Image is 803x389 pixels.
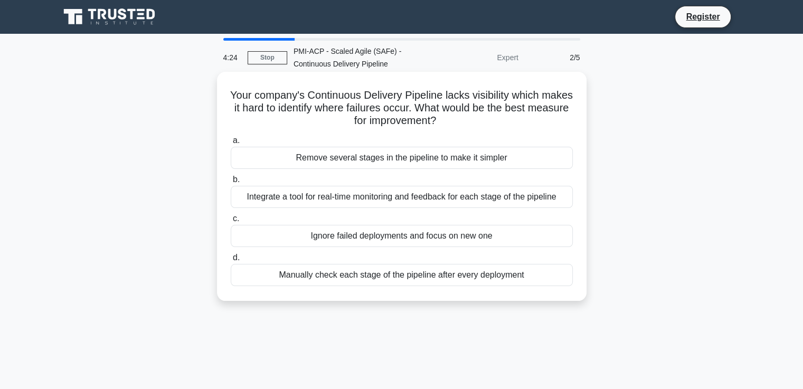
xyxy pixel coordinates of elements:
div: Expert [432,47,525,68]
span: b. [233,175,240,184]
span: d. [233,253,240,262]
div: Ignore failed deployments and focus on new one [231,225,573,247]
a: Register [679,10,726,23]
span: c. [233,214,239,223]
h5: Your company's Continuous Delivery Pipeline lacks visibility which makes it hard to identify wher... [230,89,574,128]
div: Remove several stages in the pipeline to make it simpler [231,147,573,169]
span: a. [233,136,240,145]
div: Manually check each stage of the pipeline after every deployment [231,264,573,286]
div: 2/5 [525,47,587,68]
div: Integrate a tool for real-time monitoring and feedback for each stage of the pipeline [231,186,573,208]
div: 4:24 [217,47,248,68]
a: Stop [248,51,287,64]
div: PMI-ACP - Scaled Agile (SAFe) - Continuous Delivery Pipeline [287,41,432,74]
